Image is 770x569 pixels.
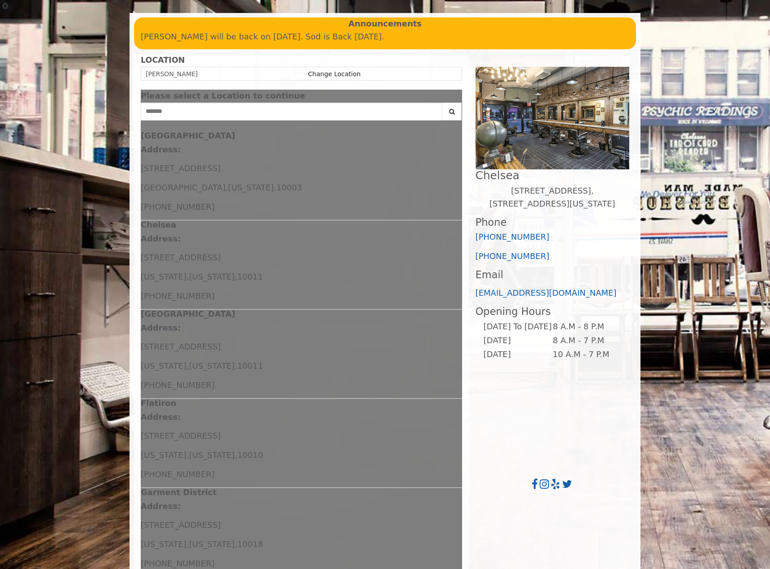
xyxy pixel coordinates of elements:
[189,539,235,549] span: [US_STATE]
[308,70,360,78] a: Change Location
[189,272,235,281] span: [US_STATE]
[483,348,552,362] td: [DATE]
[552,348,622,362] td: 10 A.M - 7 P.M
[189,450,235,460] span: [US_STATE]
[141,131,235,140] b: [GEOGRAPHIC_DATA]
[141,220,176,229] b: Chelsea
[141,164,221,173] span: [STREET_ADDRESS]
[552,320,622,334] td: 8 A.M - 8 P.M
[141,91,305,100] span: Please select a Location to continue
[141,234,181,243] b: Address:
[141,202,215,211] span: [PHONE_NUMBER]
[141,398,176,408] b: Flatiron
[141,501,181,511] b: Address:
[141,272,186,281] span: [US_STATE]
[186,272,189,281] span: ,
[141,539,186,549] span: [US_STATE]
[141,253,221,262] span: [STREET_ADDRESS]
[277,183,302,192] span: 10003
[449,93,462,99] button: close dialog
[141,559,215,568] span: [PHONE_NUMBER]
[483,320,552,334] td: [DATE] To [DATE]
[447,108,457,115] i: Search button
[552,334,622,348] td: 8 A.M - 7 P.M
[141,450,186,460] span: [US_STATE]
[235,539,238,549] span: ,
[225,183,228,192] span: ,
[274,183,277,192] span: ,
[186,450,189,460] span: ,
[141,361,186,371] span: [US_STATE]
[141,342,221,351] span: [STREET_ADDRESS]
[141,470,215,479] span: [PHONE_NUMBER]
[141,56,185,65] b: LOCATION
[476,288,617,297] a: [EMAIL_ADDRESS][DOMAIN_NAME]
[237,450,263,460] span: 10010
[237,539,263,549] span: 10018
[235,361,238,371] span: ,
[141,103,442,121] input: Search Center
[141,30,629,43] p: [PERSON_NAME] will be back on [DATE]. Sod is Back [DATE].
[141,431,221,440] span: [STREET_ADDRESS]
[476,251,549,261] a: [PHONE_NUMBER]
[476,232,549,241] a: [PHONE_NUMBER]
[476,185,629,211] p: [STREET_ADDRESS],[STREET_ADDRESS][US_STATE]
[141,487,216,497] b: Garment District
[476,169,629,181] h2: Chelsea
[141,183,225,192] span: [GEOGRAPHIC_DATA]
[141,103,462,125] div: Center Select
[476,306,629,317] h3: Opening Hours
[235,272,238,281] span: ,
[141,412,181,422] b: Address:
[141,380,215,390] span: [PHONE_NUMBER]
[476,217,629,228] h3: Phone
[186,361,189,371] span: ,
[189,361,235,371] span: [US_STATE]
[348,17,422,30] b: Announcements
[146,70,198,78] span: [PERSON_NAME]
[186,539,189,549] span: ,
[141,145,181,154] b: Address:
[141,520,221,530] span: [STREET_ADDRESS]
[141,291,215,301] span: [PHONE_NUMBER]
[141,309,235,319] b: [GEOGRAPHIC_DATA]
[141,323,181,332] b: Address:
[235,450,238,460] span: ,
[237,272,263,281] span: 10011
[228,183,274,192] span: [US_STATE]
[476,269,629,280] h3: Email
[237,361,263,371] span: 10011
[483,334,552,348] td: [DATE]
